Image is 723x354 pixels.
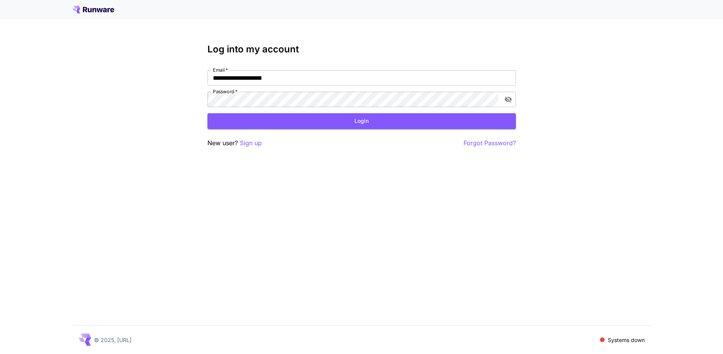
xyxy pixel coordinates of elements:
button: Sign up [240,138,262,148]
button: Forgot Password? [463,138,516,148]
p: New user? [207,138,262,148]
p: © 2025, [URL] [94,336,131,344]
button: Login [207,113,516,129]
p: Systems down [608,336,645,344]
label: Email [213,67,228,73]
label: Password [213,88,238,95]
button: toggle password visibility [501,92,515,106]
h3: Log into my account [207,44,516,55]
